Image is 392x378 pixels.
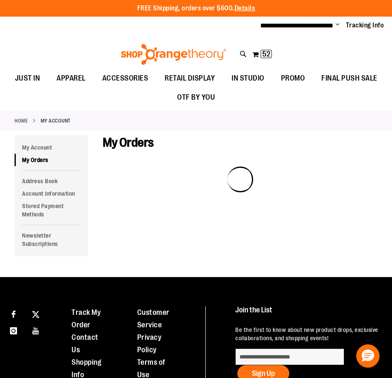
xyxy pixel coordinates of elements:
[223,69,273,88] a: IN STUDIO
[169,88,223,107] a: OTF BY YOU
[102,69,148,88] span: ACCESSORIES
[57,69,86,88] span: APPAREL
[273,69,313,88] a: PROMO
[15,200,88,221] a: Stored Payment Methods
[103,135,154,150] span: My Orders
[235,326,386,342] p: Be the first to know about new product drops, exclusive collaborations, and shopping events!
[6,323,21,337] a: Visit our Instagram page
[232,69,264,88] span: IN STUDIO
[15,154,88,166] a: My Orders
[281,69,305,88] span: PROMO
[94,69,157,88] a: ACCESSORIES
[356,344,380,368] button: Hello, have a question? Let’s chat.
[48,69,94,88] a: APPAREL
[71,308,101,329] a: Track My Order
[262,50,270,58] span: 52
[15,229,88,250] a: Newsletter Subscriptions
[15,187,88,200] a: Account Information
[165,69,215,88] span: RETAIL DISPLAY
[15,69,40,88] span: JUST IN
[235,306,386,322] h4: Join the List
[32,311,39,318] img: Twitter
[120,44,227,65] img: Shop Orangetheory
[71,333,99,354] a: Contact Us
[156,69,223,88] a: RETAIL DISPLAY
[137,4,255,13] p: FREE Shipping, orders over $600.
[15,141,88,154] a: My Account
[137,333,162,354] a: Privacy Policy
[235,349,344,365] input: enter email
[137,308,170,329] a: Customer Service
[29,306,43,321] a: Visit our X page
[15,117,28,125] a: Home
[346,21,384,30] a: Tracking Info
[7,69,49,88] a: JUST IN
[252,369,275,378] span: Sign Up
[29,323,43,337] a: Visit our Youtube page
[177,88,215,107] span: OTF BY YOU
[313,69,386,88] a: FINAL PUSH SALE
[15,175,88,187] a: Address Book
[41,117,71,125] strong: My Account
[234,5,255,12] a: Details
[321,69,377,88] span: FINAL PUSH SALE
[335,21,340,29] button: Account menu
[6,306,21,321] a: Visit our Facebook page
